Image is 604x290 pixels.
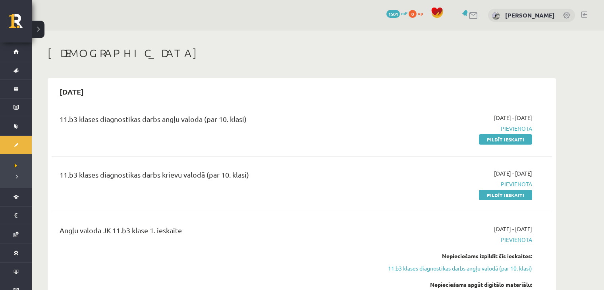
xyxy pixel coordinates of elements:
[60,169,371,184] div: 11.b3 klases diagnostikas darbs krievu valodā (par 10. klasi)
[382,252,532,260] div: Nepieciešams izpildīt šīs ieskaites:
[479,190,532,200] a: Pildīt ieskaiti
[386,10,400,18] span: 1504
[382,264,532,273] a: 11.b3 klases diagnostikas darbs angļu valodā (par 10. klasi)
[382,280,532,289] div: Nepieciešams apgūt digitālo materiālu:
[479,134,532,145] a: Pildīt ieskaiti
[401,10,407,16] span: mP
[60,225,371,240] div: Angļu valoda JK 11.b3 klase 1. ieskaite
[492,12,500,20] img: Marta Elizabete Štūlberga
[382,236,532,244] span: Pievienota
[505,11,555,19] a: [PERSON_NAME]
[48,46,556,60] h1: [DEMOGRAPHIC_DATA]
[494,114,532,122] span: [DATE] - [DATE]
[494,225,532,233] span: [DATE] - [DATE]
[418,10,423,16] span: xp
[52,82,92,101] h2: [DATE]
[9,14,32,34] a: Rīgas 1. Tālmācības vidusskola
[382,124,532,133] span: Pievienota
[409,10,427,16] a: 0 xp
[494,169,532,178] span: [DATE] - [DATE]
[386,10,407,16] a: 1504 mP
[382,180,532,188] span: Pievienota
[60,114,371,128] div: 11.b3 klases diagnostikas darbs angļu valodā (par 10. klasi)
[409,10,417,18] span: 0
